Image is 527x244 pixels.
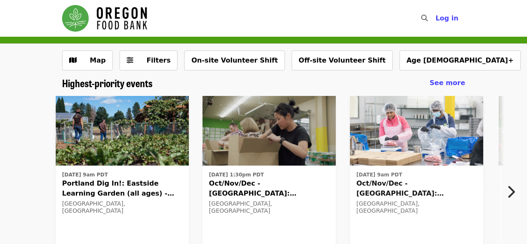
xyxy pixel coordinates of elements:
time: [DATE] 1:30pm PDT [209,171,264,179]
img: Portland Dig In!: Eastside Learning Garden (all ages) - Aug/Sept/Oct organized by Oregon Food Bank [55,96,189,166]
span: Map [90,56,106,64]
time: [DATE] 9am PDT [62,171,108,179]
button: Next item [500,180,527,204]
i: search icon [421,14,428,22]
span: Log in [435,14,458,22]
i: map icon [69,56,77,64]
input: Search [433,8,440,28]
div: [GEOGRAPHIC_DATA], [GEOGRAPHIC_DATA] [62,200,182,214]
button: Off-site Volunteer Shift [292,50,393,70]
i: sliders-h icon [127,56,133,64]
span: Oct/Nov/Dec - [GEOGRAPHIC_DATA]: Repack/Sort (age [DEMOGRAPHIC_DATA]+) [356,179,476,199]
img: Oct/Nov/Dec - Portland: Repack/Sort (age 8+) organized by Oregon Food Bank [202,96,336,166]
span: Filters [147,56,171,64]
a: Highest-priority events [62,77,152,89]
button: Show map view [62,50,113,70]
span: See more [430,79,465,87]
img: Oregon Food Bank - Home [62,5,147,32]
span: Highest-priority events [62,75,152,90]
a: See more [430,78,465,88]
div: [GEOGRAPHIC_DATA], [GEOGRAPHIC_DATA] [356,200,476,214]
div: [GEOGRAPHIC_DATA], [GEOGRAPHIC_DATA] [209,200,329,214]
button: Log in [429,10,465,27]
button: Filters (0 selected) [120,50,178,70]
i: chevron-right icon [507,184,515,200]
button: Age [DEMOGRAPHIC_DATA]+ [400,50,521,70]
div: Highest-priority events [55,77,472,89]
time: [DATE] 9am PDT [356,171,402,179]
span: Oct/Nov/Dec - [GEOGRAPHIC_DATA]: Repack/Sort (age [DEMOGRAPHIC_DATA]+) [209,179,329,199]
button: On-site Volunteer Shift [184,50,285,70]
img: Oct/Nov/Dec - Beaverton: Repack/Sort (age 10+) organized by Oregon Food Bank [350,96,483,166]
span: Portland Dig In!: Eastside Learning Garden (all ages) - Aug/Sept/Oct [62,179,182,199]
